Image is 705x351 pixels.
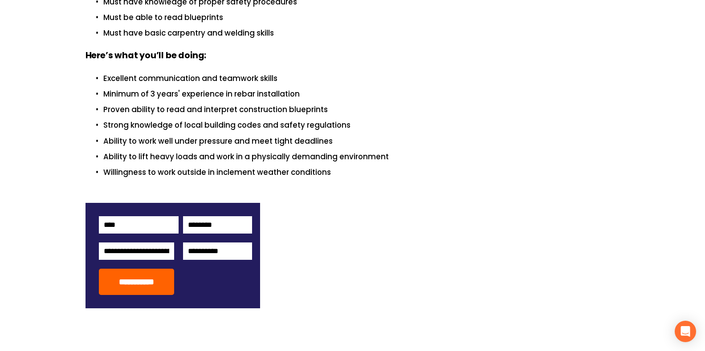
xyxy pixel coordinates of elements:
p: Excellent communication and teamwork skills [103,73,620,85]
p: Ability to work well under pressure and meet tight deadlines [103,135,620,147]
p: Strong knowledge of local building codes and safety regulations [103,119,620,131]
p: Proven ability to read and interpret construction blueprints [103,104,620,116]
p: Minimum of 3 years' experience in rebar installation [103,88,620,100]
p: Willingness to work outside in inclement weather conditions [103,166,620,178]
strong: Here’s what you’ll be doing: [86,49,207,61]
p: Must have basic carpentry and welding skills [103,27,620,39]
p: Ability to lift heavy loads and work in a physically demanding environment [103,151,620,163]
div: Open Intercom Messenger [675,321,696,342]
p: Must be able to read blueprints [103,12,620,24]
